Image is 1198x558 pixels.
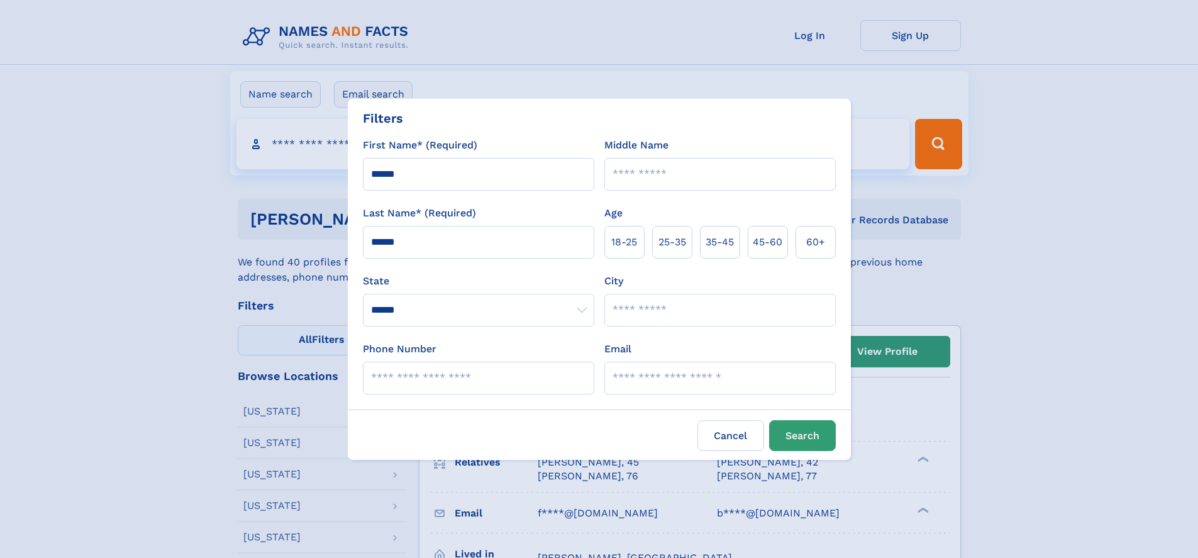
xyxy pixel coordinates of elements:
[706,235,734,250] span: 35‑45
[611,235,637,250] span: 18‑25
[363,206,476,221] label: Last Name* (Required)
[806,235,825,250] span: 60+
[363,342,436,357] label: Phone Number
[697,420,764,451] label: Cancel
[604,138,668,153] label: Middle Name
[753,235,782,250] span: 45‑60
[604,274,623,289] label: City
[769,420,836,451] button: Search
[658,235,686,250] span: 25‑35
[604,342,631,357] label: Email
[604,206,623,221] label: Age
[363,138,477,153] label: First Name* (Required)
[363,274,594,289] label: State
[363,109,403,128] div: Filters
